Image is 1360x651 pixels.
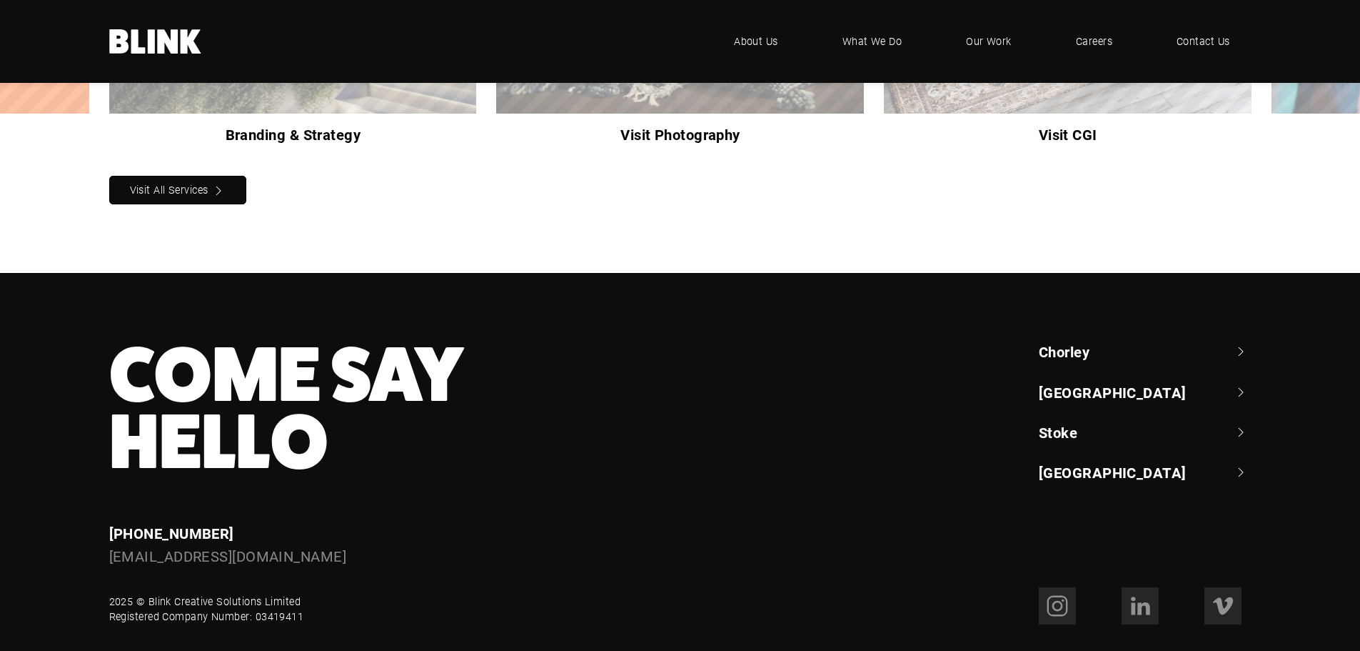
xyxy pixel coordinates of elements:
a: Stoke [1039,422,1251,442]
a: [GEOGRAPHIC_DATA] [1039,382,1251,402]
h3: Visit Photography [496,124,864,146]
h3: Branding & Strategy [109,124,477,146]
span: Careers [1076,34,1112,49]
a: Contact Us [1155,20,1251,63]
span: Our Work [966,34,1012,49]
span: About Us [734,34,778,49]
a: Careers [1054,20,1134,63]
nobr: Visit All Services [130,183,208,197]
h3: Come Say Hello [109,342,787,476]
a: What We Do [821,20,924,63]
span: What We Do [842,34,902,49]
span: Contact Us [1177,34,1230,49]
a: Chorley [1039,342,1251,362]
a: [GEOGRAPHIC_DATA] [1039,462,1251,482]
a: Visit All Services [109,176,247,204]
a: About Us [712,20,800,63]
div: 2025 © Blink Creative Solutions Limited Registered Company Number: 03419411 [109,594,304,625]
a: Our Work [945,20,1033,63]
a: Home [109,29,202,54]
a: [PHONE_NUMBER] [109,524,234,542]
a: [EMAIL_ADDRESS][DOMAIN_NAME] [109,547,347,565]
h3: Visit CGI [884,124,1251,146]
